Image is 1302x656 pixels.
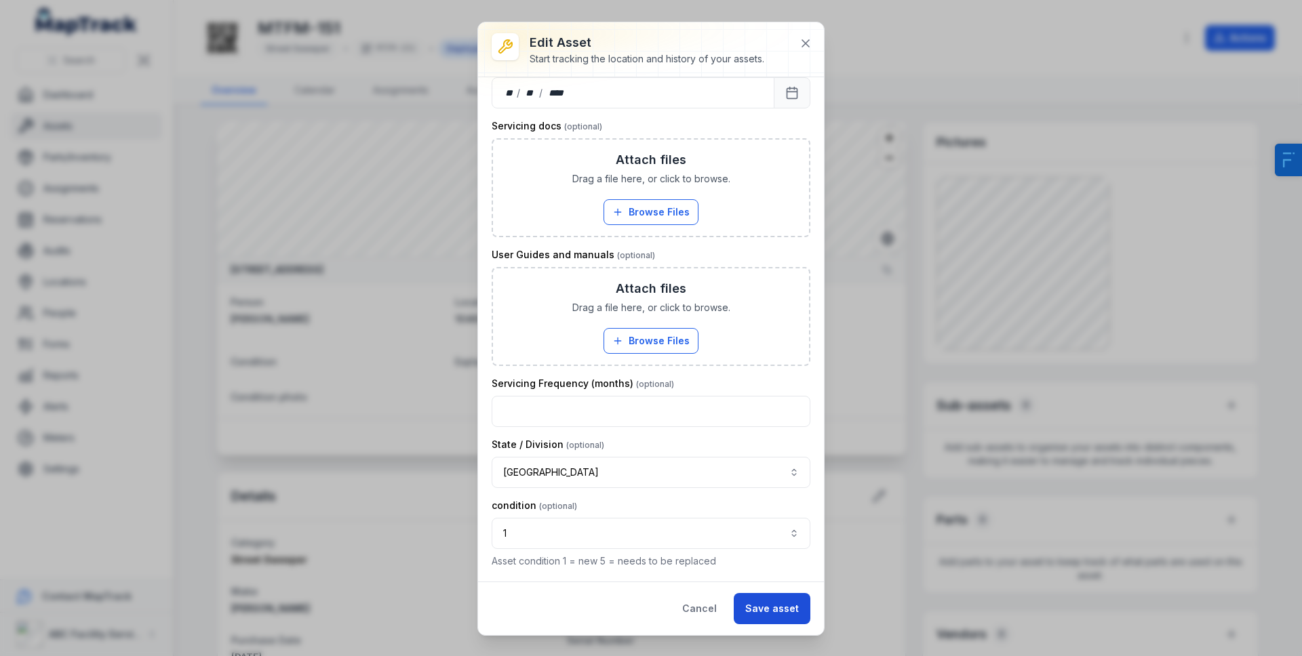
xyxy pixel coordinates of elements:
[492,499,577,512] label: condition
[572,172,730,186] span: Drag a file here, or click to browse.
[572,301,730,314] span: Drag a file here, or click to browse.
[774,77,810,108] button: Calendar
[492,248,655,262] label: User Guides and manuals
[616,150,686,169] h3: Attach files
[492,457,810,488] button: [GEOGRAPHIC_DATA]
[492,518,810,549] button: 1
[503,86,517,100] div: day,
[492,554,810,568] p: Asset condition 1 = new 5 = needs to be replaced
[604,199,698,225] button: Browse Files
[521,86,540,100] div: month,
[604,328,698,354] button: Browse Files
[530,33,764,52] h3: Edit asset
[492,438,604,451] label: State / Division
[530,52,764,66] div: Start tracking the location and history of your assets.
[544,86,569,100] div: year,
[517,86,521,100] div: /
[492,119,602,133] label: Servicing docs
[492,377,674,390] label: Servicing Frequency (months)
[539,86,544,100] div: /
[616,279,686,298] h3: Attach files
[671,593,728,624] button: Cancel
[734,593,810,624] button: Save asset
